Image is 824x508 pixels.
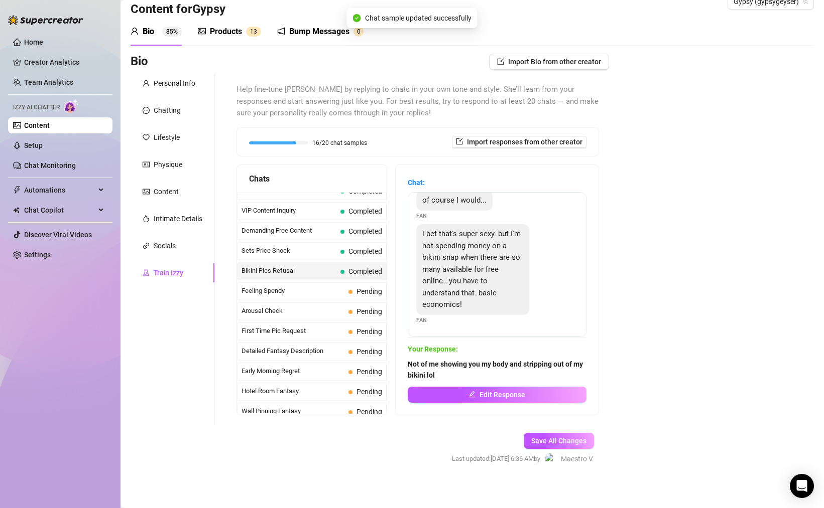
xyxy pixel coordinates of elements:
[198,27,206,35] span: picture
[131,54,148,70] h3: Bio
[24,54,104,70] a: Creator Analytics
[422,229,521,309] span: i bet that's super sexy. but I'm not spending money on a bikini snap when there are so many avail...
[237,84,599,119] span: Help fine-tune [PERSON_NAME] by replying to chats in your own tone and style. She’ll learn from y...
[452,454,540,464] span: Last updated: [DATE] 6:36 AM by
[348,207,382,215] span: Completed
[348,187,382,195] span: Completed
[790,474,814,498] div: Open Intercom Messenger
[357,368,382,376] span: Pending
[408,387,586,403] button: Edit Response
[365,13,472,24] span: Chat sample updated successfully
[354,27,364,37] sup: 0
[162,27,182,37] sup: 85%
[249,173,270,185] span: Chats
[143,161,150,168] span: idcard
[242,306,344,316] span: Arousal Check
[524,433,594,449] button: Save All Changes
[13,103,60,112] span: Izzy AI Chatter
[154,78,195,89] div: Personal Info
[24,161,76,170] a: Chat Monitoring
[246,27,261,37] sup: 13
[24,231,92,239] a: Discover Viral Videos
[489,54,609,70] button: Import Bio from other creator
[154,267,183,278] div: Train Izzy
[357,388,382,396] span: Pending
[13,186,21,194] span: thunderbolt
[154,105,181,116] div: Chatting
[242,226,336,236] span: Demanding Free Content
[357,307,382,315] span: Pending
[242,246,336,256] span: Sets Price Shock
[312,140,367,146] span: 16/20 chat samples
[467,138,582,146] span: Import responses from other creator
[416,316,427,324] span: Fan
[143,134,150,141] span: heart
[480,391,525,399] span: Edit Response
[242,366,344,376] span: Early Morning Regret
[357,327,382,335] span: Pending
[143,242,150,249] span: link
[24,38,43,46] a: Home
[24,182,95,198] span: Automations
[24,78,73,86] a: Team Analytics
[254,28,257,35] span: 3
[131,2,225,18] h3: Content for Gypsy
[561,453,594,464] span: Maestro V.
[154,159,182,170] div: Physique
[357,348,382,356] span: Pending
[242,206,336,216] span: VIP Content Inquiry
[348,247,382,255] span: Completed
[456,138,463,145] span: import
[143,26,154,38] div: Bio
[422,196,487,205] span: of course I would...
[24,141,43,149] a: Setup
[143,188,150,195] span: picture
[289,26,349,38] div: Bump Messages
[154,213,202,224] div: Intimate Details
[242,386,344,396] span: Hotel Room Fantasy
[408,179,425,187] strong: Chat:
[357,408,382,416] span: Pending
[468,391,476,398] span: edit
[250,28,254,35] span: 1
[154,240,176,251] div: Socials
[357,287,382,295] span: Pending
[64,99,79,113] img: AI Chatter
[508,58,601,66] span: Import Bio from other creator
[143,107,150,114] span: message
[408,360,583,379] strong: Not of me showing you my body and stripping out of my bikini lol
[452,136,586,148] button: Import responses from other creator
[242,406,344,416] span: Wall Pinning Fantasy
[210,26,242,38] div: Products
[143,215,150,222] span: fire
[408,345,458,353] strong: Your Response:
[531,437,586,445] span: Save All Changes
[348,267,382,275] span: Completed
[154,132,180,143] div: Lifestyle
[545,453,556,465] img: Maestro V I I
[497,58,504,65] span: import
[242,266,336,276] span: Bikini Pics Refusal
[277,27,285,35] span: notification
[353,14,361,22] span: check-circle
[13,207,20,214] img: Chat Copilot
[143,80,150,87] span: user
[131,27,139,35] span: user
[24,202,95,218] span: Chat Copilot
[24,121,50,129] a: Content
[154,186,179,197] div: Content
[242,326,344,336] span: First Time Pic Request
[242,346,344,356] span: Detailed Fantasy Description
[24,251,51,259] a: Settings
[242,286,344,296] span: Feeling Spendy
[416,212,427,220] span: Fan
[348,227,382,235] span: Completed
[8,15,83,25] img: logo-BBDzfeDw.svg
[143,269,150,276] span: experiment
